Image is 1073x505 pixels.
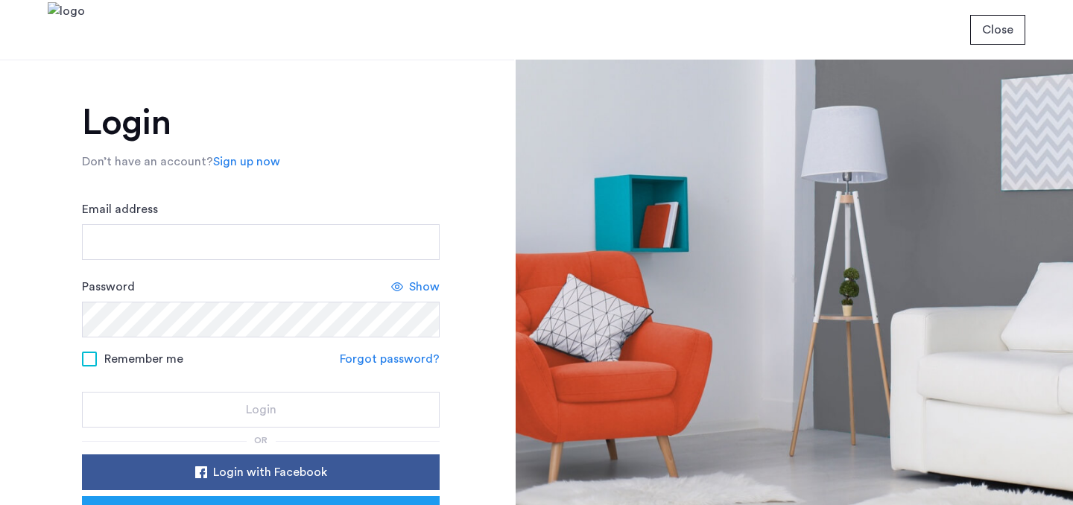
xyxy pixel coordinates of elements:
[82,156,213,168] span: Don’t have an account?
[213,463,327,481] span: Login with Facebook
[82,200,158,218] label: Email address
[982,21,1013,39] span: Close
[82,278,135,296] label: Password
[246,401,276,419] span: Login
[82,105,440,141] h1: Login
[213,153,280,171] a: Sign up now
[104,350,183,368] span: Remember me
[254,436,268,445] span: or
[82,454,440,490] button: button
[970,15,1025,45] button: button
[409,278,440,296] span: Show
[48,2,85,58] img: logo
[340,350,440,368] a: Forgot password?
[82,392,440,428] button: button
